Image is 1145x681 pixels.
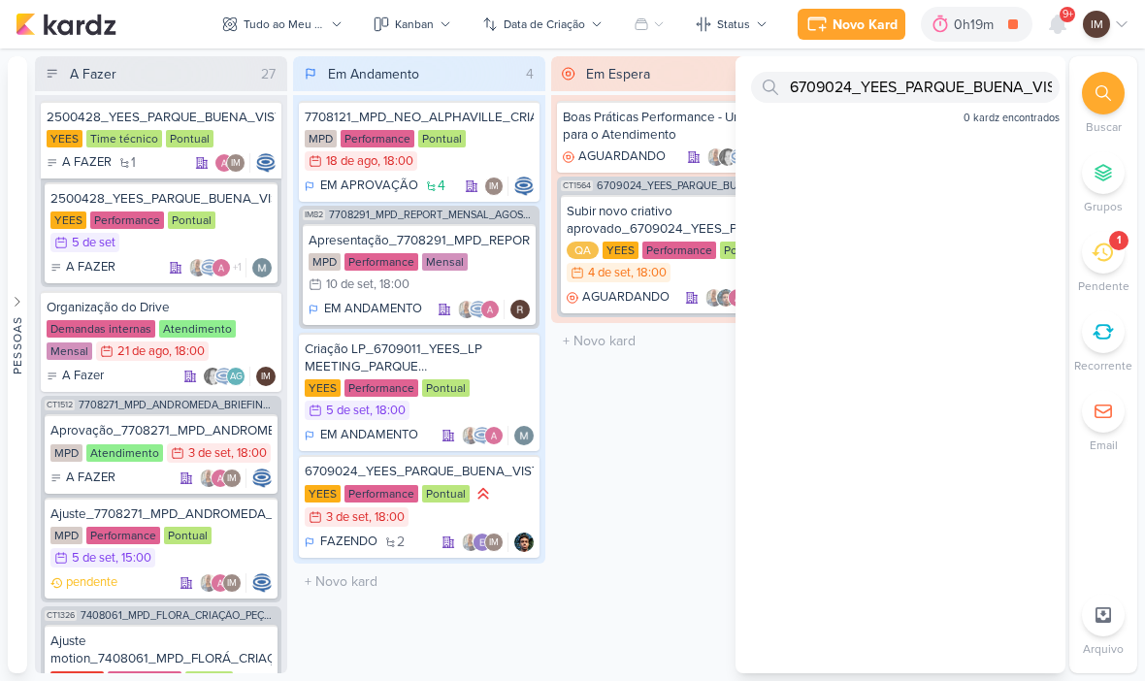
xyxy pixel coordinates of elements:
img: Nelito Junior [716,288,736,308]
div: Performance [90,211,164,229]
button: Novo Kard [798,9,905,40]
div: A Fazer [70,64,116,84]
img: Caroline Traven De Andrade [514,177,534,196]
p: Buscar [1086,118,1122,136]
div: EM APROVAÇÃO [305,177,418,196]
div: AGUARDANDO [563,147,666,167]
div: Colaboradores: Iara Santos, Nelito Junior, Alessandra Gomes, Isabella Machado Guimarães [704,288,763,308]
input: + Novo kard [555,327,800,355]
div: 3 de set [188,447,231,460]
div: 4 [518,64,541,84]
div: MPD [50,527,82,544]
div: Subir novo criativo aprovado_6709024_YEES_PARQUE_BUENA_VISTA_NOVA_CAMPANHA_TEASER_META [567,203,788,238]
div: Ajuste motion_7408061_MPD_FLORÁ_CRIAÇÃO_PEÇAS_EVOLUÇÃO_DE_OBRA_V2 [50,632,272,667]
div: Em Andamento [328,64,419,84]
div: Colaboradores: Renata Brandão, Caroline Traven De Andrade, Aline Gimenez Graciano [203,367,250,386]
div: 5 de set [72,237,115,249]
p: Email [1090,437,1118,454]
img: Renata Brandão [203,367,222,386]
span: +1 [231,260,242,276]
img: Iara Santos [704,288,724,308]
div: Mensal [47,342,92,360]
img: Alessandra Gomes [212,258,231,277]
img: Iara Santos [199,469,218,488]
img: Caroline Traven De Andrade [252,573,272,593]
div: Pontual [422,485,470,503]
div: Performance [341,130,414,147]
div: Organização do Drive [47,299,276,316]
div: YEES [603,242,638,259]
span: 6709024_YEES_PARQUE_BUENA_VISTA_NOVA_CAMPANHA_TEASER_META [597,180,794,191]
p: Grupos [1084,198,1123,215]
div: EM ANDAMENTO [309,300,422,319]
div: Criação LP_6709011_YEES_LP MEETING_PARQUE BUENA VISTA [305,340,534,375]
div: Performance [642,242,716,259]
div: Boas Práticas Performance - Um Guia para o Atendimento [563,109,792,144]
div: YEES [305,379,341,397]
div: 2500428_YEES_PARQUE_BUENA_VISTA_AJUSTE_LP [50,190,272,208]
div: Aprovação_7708271_MPD_ANDROMEDA_BRIEFING_PEÇAS_NOVO_KV_LANÇAMENTO [50,422,272,439]
input: Busque por kardz [751,72,1060,103]
div: MPD [309,253,341,271]
p: FAZENDO [320,533,377,552]
div: YEES [47,130,82,147]
p: IM [261,373,271,382]
div: Colaboradores: Iara Santos, Eduardo Quaresma, Isabella Machado Guimarães [461,533,508,552]
p: AGUARDANDO [578,147,666,167]
span: CT1326 [45,610,77,621]
img: Alessandra Gomes [211,469,230,488]
div: Performance [344,253,418,271]
div: Isabella Machado Guimarães [222,573,242,593]
p: IM [227,474,237,484]
div: Responsável: Caroline Traven De Andrade [256,153,276,173]
div: FAZENDO [305,533,377,552]
div: , 18:00 [374,278,409,291]
div: Isabella Machado Guimarães [484,177,504,196]
div: , 18:00 [370,405,406,417]
div: Novo Kard [833,15,898,35]
div: 21 de ago [117,345,169,358]
span: 4 [438,179,445,193]
img: Alessandra Gomes [480,300,500,319]
p: A FAZER [66,469,115,488]
img: kardz.app [16,13,116,36]
div: Responsável: Rafael Dornelles [510,300,530,319]
p: Recorrente [1074,357,1132,374]
span: IM82 [303,210,325,220]
img: Rafael Dornelles [510,300,530,319]
div: Isabella Machado Guimarães [256,367,276,386]
div: Responsável: Mariana Amorim [252,258,272,277]
img: Mariana Amorim [514,426,534,445]
div: Responsável: Isabella Machado Guimarães [256,367,276,386]
div: Responsável: Caroline Traven De Andrade [252,573,272,593]
div: Ajuste_7708271_MPD_ANDROMEDA_BRIEFING_PEÇAS_NOVO_KV_LANÇAMENTO [50,505,272,523]
div: Prioridade Alta [474,484,493,503]
img: Caroline Traven De Andrade [200,258,219,277]
img: Iara Santos [188,258,208,277]
p: A Fazer [62,367,104,386]
div: 1 [1117,233,1121,248]
div: Performance [86,527,160,544]
div: Colaboradores: Iara Santos, Renata Brandão, Caroline Traven De Andrade, Aline Gimenez Graciano, J... [706,147,767,167]
img: Alessandra Gomes [728,288,747,308]
img: Alessandra Gomes [484,426,504,445]
div: Colaboradores: Alessandra Gomes, Isabella Machado Guimarães [214,153,250,173]
div: Em Espera [586,64,650,84]
div: , 18:00 [631,267,667,279]
img: Caroline Traven De Andrade [214,367,234,386]
p: IM [231,159,241,169]
div: Pessoas [9,316,26,374]
div: , 18:00 [369,511,405,524]
div: Isabella Machado Guimarães [1083,11,1110,38]
p: EM ANDAMENTO [324,300,422,319]
div: Pontual [168,211,215,229]
div: 4 de set [588,267,631,279]
div: Pontual [166,130,213,147]
span: 2 [397,535,405,549]
p: pendente [66,573,117,593]
div: Colaboradores: Isabella Machado Guimarães [484,177,508,196]
div: , 18:00 [231,447,267,460]
div: , 18:00 [169,345,205,358]
div: 2500428_YEES_PARQUE_BUENA_VISTA_AJUSTE_LP [47,109,276,126]
p: A FAZER [66,258,115,277]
